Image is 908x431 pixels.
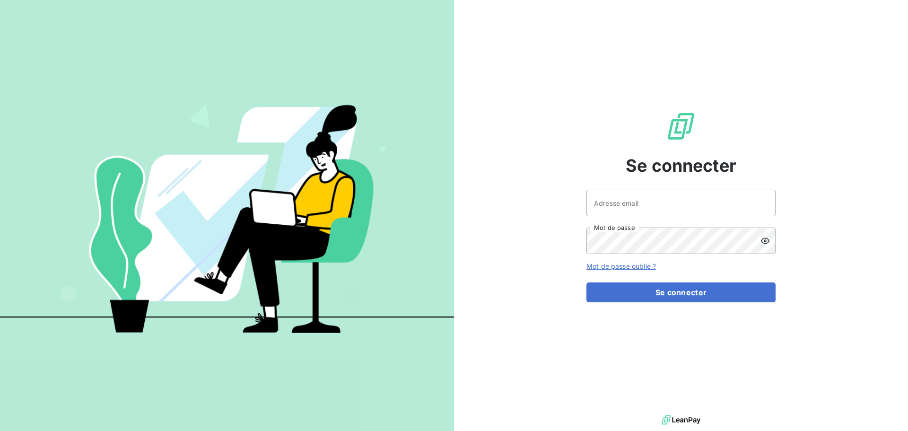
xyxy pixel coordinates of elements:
input: placeholder [586,190,776,216]
button: Se connecter [586,282,776,302]
img: Logo LeanPay [666,111,696,141]
img: logo [662,413,700,427]
span: Se connecter [626,153,736,178]
a: Mot de passe oublié ? [586,262,656,270]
